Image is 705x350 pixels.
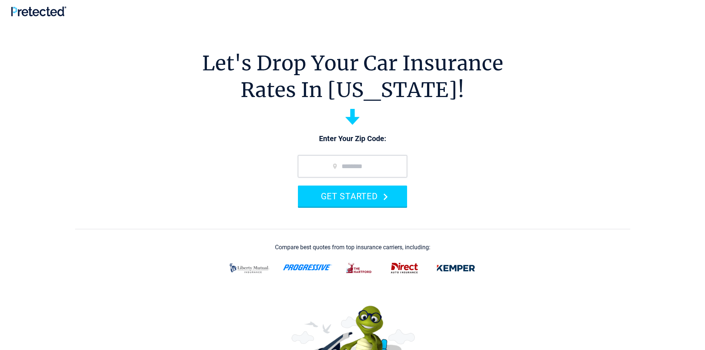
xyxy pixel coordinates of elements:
img: liberty [225,259,274,278]
input: zip code [298,155,407,177]
h1: Let's Drop Your Car Insurance Rates In [US_STATE]! [202,50,503,103]
p: Enter Your Zip Code: [291,134,414,144]
img: progressive [283,264,332,270]
div: Compare best quotes from top insurance carriers, including: [275,244,430,251]
img: thehartford [341,259,377,278]
button: GET STARTED [298,186,407,207]
img: kemper [432,259,480,278]
img: direct [386,259,423,278]
img: Pretected Logo [11,6,66,16]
